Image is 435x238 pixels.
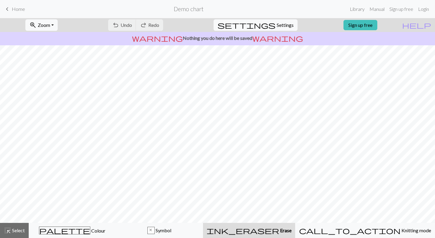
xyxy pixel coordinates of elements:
span: Select [11,227,25,233]
span: help [402,21,431,29]
span: warning [132,34,183,42]
span: Home [12,6,25,12]
button: Knitting mode [295,223,435,238]
span: Zoom [38,22,50,28]
a: Login [416,3,431,15]
span: Erase [279,227,292,233]
span: keyboard_arrow_left [4,5,11,13]
h2: Demo chart [174,5,204,12]
span: call_to_action [299,226,401,235]
button: Zoom [25,19,58,31]
span: warning [252,34,303,42]
div: x [148,227,154,234]
span: settings [217,21,275,29]
button: Erase [203,223,295,238]
span: highlight_alt [4,226,11,235]
a: Manual [367,3,387,15]
span: Knitting mode [401,227,431,233]
span: Settings [277,21,294,29]
span: Colour [90,228,105,233]
i: Settings [217,21,275,29]
span: Symbol [155,227,171,233]
a: Sign up free [343,20,377,30]
a: Sign up free [387,3,416,15]
span: ink_eraser [207,226,279,235]
a: Library [347,3,367,15]
a: Home [4,4,25,14]
button: x Symbol [116,223,203,238]
p: Nothing you do here will be saved [2,34,433,42]
span: palette [39,226,90,235]
span: zoom_in [29,21,37,29]
button: Colour [29,223,116,238]
button: SettingsSettings [214,19,298,31]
